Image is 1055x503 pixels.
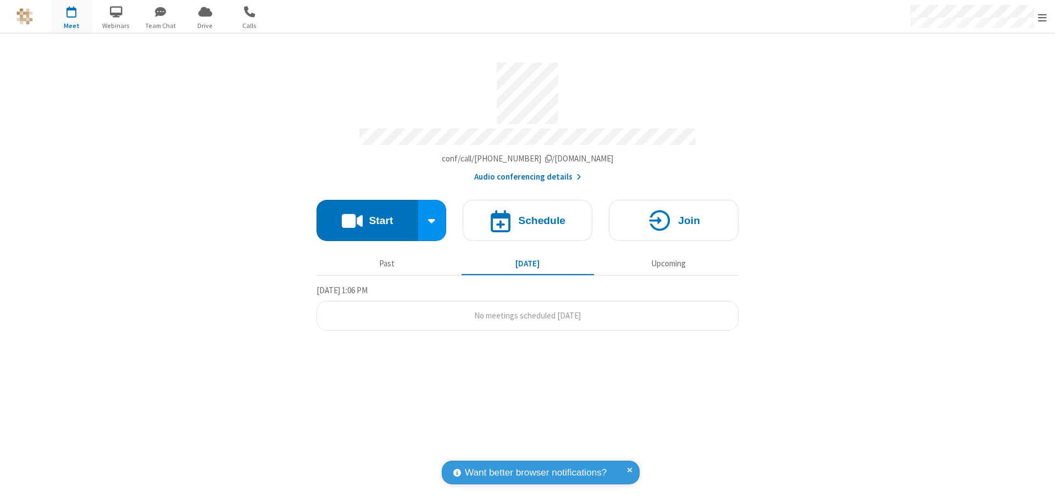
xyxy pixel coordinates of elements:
[462,253,594,274] button: [DATE]
[474,171,581,183] button: Audio conferencing details
[1028,474,1047,495] iframe: Chat
[442,153,614,164] span: Copy my meeting room link
[369,215,393,226] h4: Start
[518,215,565,226] h4: Schedule
[316,200,418,241] button: Start
[16,8,33,25] img: QA Selenium DO NOT DELETE OR CHANGE
[442,153,614,165] button: Copy my meeting room linkCopy my meeting room link
[229,21,270,31] span: Calls
[96,21,137,31] span: Webinars
[602,253,735,274] button: Upcoming
[609,200,738,241] button: Join
[185,21,226,31] span: Drive
[51,21,92,31] span: Meet
[140,21,181,31] span: Team Chat
[474,310,581,321] span: No meetings scheduled [DATE]
[316,285,368,295] span: [DATE] 1:06 PM
[316,284,738,331] section: Today's Meetings
[465,466,607,480] span: Want better browser notifications?
[321,253,453,274] button: Past
[678,215,700,226] h4: Join
[463,200,592,241] button: Schedule
[418,200,447,241] div: Start conference options
[316,54,738,183] section: Account details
